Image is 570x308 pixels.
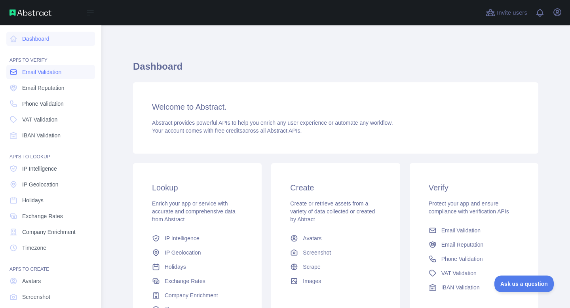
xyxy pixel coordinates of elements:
[6,257,95,272] div: API'S TO CREATE
[165,291,218,299] span: Company Enrichment
[287,231,384,245] a: Avatars
[22,100,64,108] span: Phone Validation
[429,182,519,193] h3: Verify
[494,276,554,292] iframe: Toggle Customer Support
[22,228,76,236] span: Company Enrichment
[441,255,483,263] span: Phone Validation
[165,277,205,285] span: Exchange Rates
[426,223,522,238] a: Email Validation
[6,112,95,127] a: VAT Validation
[149,260,246,274] a: Holidays
[152,200,236,222] span: Enrich your app or service with accurate and comprehensive data from Abstract
[6,81,95,95] a: Email Reputation
[290,200,375,222] span: Create or retrieve assets from a variety of data collected or created by Abtract
[441,226,481,234] span: Email Validation
[6,144,95,160] div: API'S TO LOOKUP
[152,101,519,112] h3: Welcome to Abstract.
[287,274,384,288] a: Images
[6,274,95,288] a: Avatars
[165,263,186,271] span: Holidays
[152,127,302,134] span: Your account comes with across all Abstract APIs.
[441,241,484,249] span: Email Reputation
[165,249,201,257] span: IP Geolocation
[6,162,95,176] a: IP Intelligence
[6,209,95,223] a: Exchange Rates
[22,277,41,285] span: Avatars
[426,238,522,252] a: Email Reputation
[6,97,95,111] a: Phone Validation
[6,128,95,143] a: IBAN Validation
[149,288,246,302] a: Company Enrichment
[441,283,480,291] span: IBAN Validation
[22,244,46,252] span: Timezone
[152,182,243,193] h3: Lookup
[426,252,522,266] a: Phone Validation
[22,181,59,188] span: IP Geolocation
[6,193,95,207] a: Holidays
[22,293,50,301] span: Screenshot
[6,32,95,46] a: Dashboard
[133,60,538,79] h1: Dashboard
[303,234,321,242] span: Avatars
[9,10,51,16] img: Abstract API
[287,245,384,260] a: Screenshot
[6,48,95,63] div: API'S TO VERIFY
[22,131,61,139] span: IBAN Validation
[441,269,477,277] span: VAT Validation
[497,8,527,17] span: Invite users
[429,200,509,215] span: Protect your app and ensure compliance with verification APIs
[149,231,246,245] a: IP Intelligence
[484,6,529,19] button: Invite users
[152,120,393,126] span: Abstract provides powerful APIs to help you enrich any user experience or automate any workflow.
[303,277,321,285] span: Images
[426,280,522,295] a: IBAN Validation
[22,196,44,204] span: Holidays
[6,241,95,255] a: Timezone
[22,84,65,92] span: Email Reputation
[22,116,57,124] span: VAT Validation
[22,68,61,76] span: Email Validation
[6,177,95,192] a: IP Geolocation
[149,274,246,288] a: Exchange Rates
[290,182,381,193] h3: Create
[303,249,331,257] span: Screenshot
[6,65,95,79] a: Email Validation
[303,263,320,271] span: Scrape
[6,225,95,239] a: Company Enrichment
[287,260,384,274] a: Scrape
[149,245,246,260] a: IP Geolocation
[22,212,63,220] span: Exchange Rates
[22,165,57,173] span: IP Intelligence
[6,290,95,304] a: Screenshot
[426,266,522,280] a: VAT Validation
[215,127,242,134] span: free credits
[165,234,199,242] span: IP Intelligence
